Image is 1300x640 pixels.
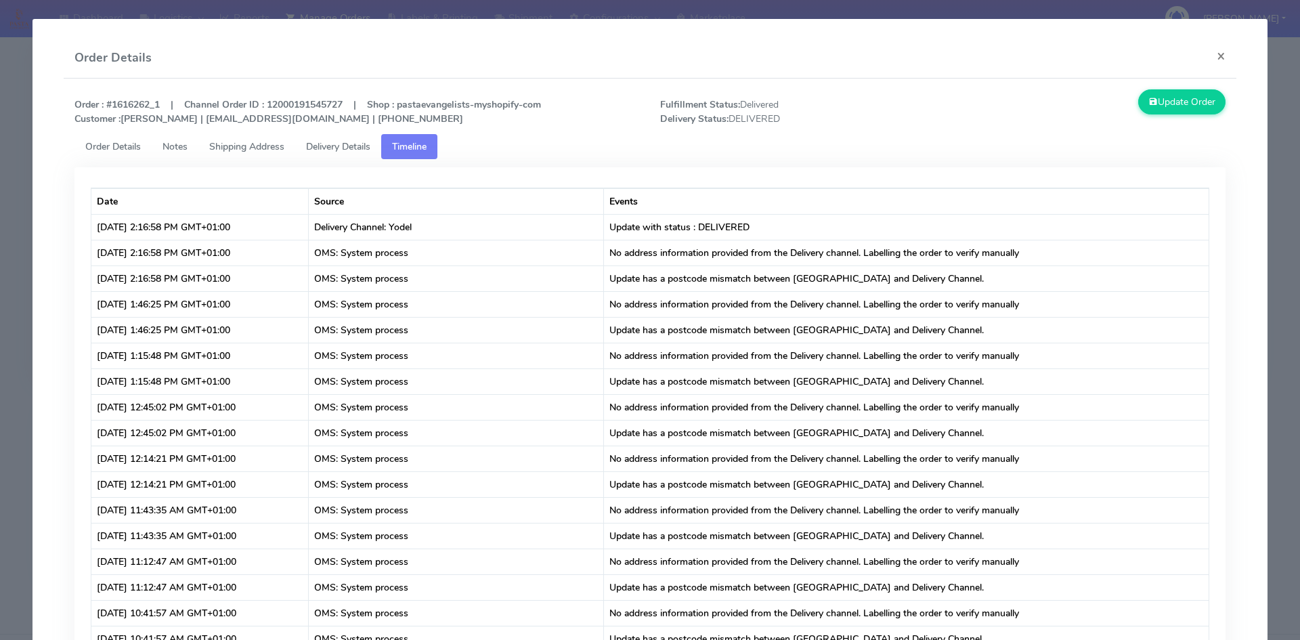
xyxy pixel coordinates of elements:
[74,98,541,125] strong: Order : #1616262_1 | Channel Order ID : 12000191545727 | Shop : pastaevangelists-myshopify-com [P...
[91,240,309,265] td: [DATE] 2:16:58 PM GMT+01:00
[91,600,309,626] td: [DATE] 10:41:57 AM GMT+01:00
[309,523,604,549] td: OMS: System process
[309,265,604,291] td: OMS: System process
[309,549,604,574] td: OMS: System process
[604,317,1209,343] td: Update has a postcode mismatch between [GEOGRAPHIC_DATA] and Delivery Channel.
[91,291,309,317] td: [DATE] 1:46:25 PM GMT+01:00
[91,368,309,394] td: [DATE] 1:15:48 PM GMT+01:00
[604,574,1209,600] td: Update has a postcode mismatch between [GEOGRAPHIC_DATA] and Delivery Channel.
[309,420,604,446] td: OMS: System process
[1206,38,1236,74] button: Close
[604,343,1209,368] td: No address information provided from the Delivery channel. Labelling the order to verify manually
[91,523,309,549] td: [DATE] 11:43:35 AM GMT+01:00
[306,140,370,153] span: Delivery Details
[91,471,309,497] td: [DATE] 12:14:21 PM GMT+01:00
[604,188,1209,214] th: Events
[309,188,604,214] th: Source
[91,214,309,240] td: [DATE] 2:16:58 PM GMT+01:00
[91,394,309,420] td: [DATE] 12:45:02 PM GMT+01:00
[91,497,309,523] td: [DATE] 11:43:35 AM GMT+01:00
[309,394,604,420] td: OMS: System process
[91,265,309,291] td: [DATE] 2:16:58 PM GMT+01:00
[1138,89,1226,114] button: Update Order
[74,112,121,125] strong: Customer :
[91,446,309,471] td: [DATE] 12:14:21 PM GMT+01:00
[91,549,309,574] td: [DATE] 11:12:47 AM GMT+01:00
[650,98,943,126] span: Delivered DELIVERED
[604,523,1209,549] td: Update has a postcode mismatch between [GEOGRAPHIC_DATA] and Delivery Channel.
[309,343,604,368] td: OMS: System process
[309,574,604,600] td: OMS: System process
[604,497,1209,523] td: No address information provided from the Delivery channel. Labelling the order to verify manually
[604,291,1209,317] td: No address information provided from the Delivery channel. Labelling the order to verify manually
[91,343,309,368] td: [DATE] 1:15:48 PM GMT+01:00
[309,317,604,343] td: OMS: System process
[74,134,1226,159] ul: Tabs
[604,265,1209,291] td: Update has a postcode mismatch between [GEOGRAPHIC_DATA] and Delivery Channel.
[91,317,309,343] td: [DATE] 1:46:25 PM GMT+01:00
[91,188,309,214] th: Date
[604,446,1209,471] td: No address information provided from the Delivery channel. Labelling the order to verify manually
[309,471,604,497] td: OMS: System process
[309,600,604,626] td: OMS: System process
[604,471,1209,497] td: Update has a postcode mismatch between [GEOGRAPHIC_DATA] and Delivery Channel.
[604,240,1209,265] td: No address information provided from the Delivery channel. Labelling the order to verify manually
[604,549,1209,574] td: No address information provided from the Delivery channel. Labelling the order to verify manually
[309,446,604,471] td: OMS: System process
[604,394,1209,420] td: No address information provided from the Delivery channel. Labelling the order to verify manually
[91,574,309,600] td: [DATE] 11:12:47 AM GMT+01:00
[604,368,1209,394] td: Update has a postcode mismatch between [GEOGRAPHIC_DATA] and Delivery Channel.
[91,420,309,446] td: [DATE] 12:45:02 PM GMT+01:00
[85,140,141,153] span: Order Details
[660,98,740,111] strong: Fulfillment Status:
[74,49,152,67] h4: Order Details
[604,214,1209,240] td: Update with status : DELIVERED
[309,368,604,394] td: OMS: System process
[392,140,427,153] span: Timeline
[309,214,604,240] td: Delivery Channel: Yodel
[604,420,1209,446] td: Update has a postcode mismatch between [GEOGRAPHIC_DATA] and Delivery Channel.
[309,291,604,317] td: OMS: System process
[309,240,604,265] td: OMS: System process
[309,497,604,523] td: OMS: System process
[604,600,1209,626] td: No address information provided from the Delivery channel. Labelling the order to verify manually
[209,140,284,153] span: Shipping Address
[162,140,188,153] span: Notes
[660,112,729,125] strong: Delivery Status:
